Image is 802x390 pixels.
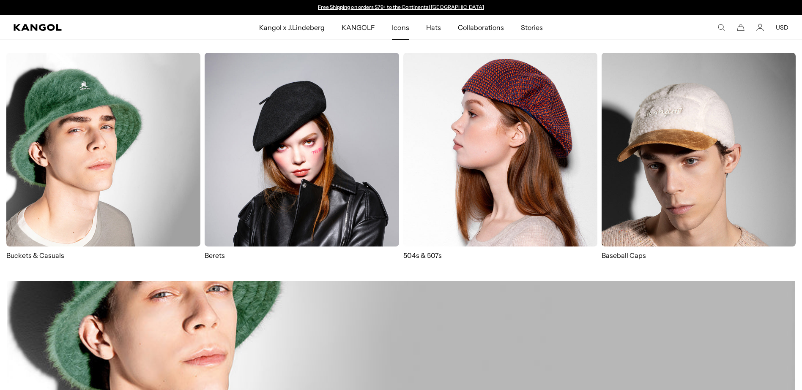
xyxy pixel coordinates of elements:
a: Berets [205,53,399,260]
button: Cart [737,24,745,31]
span: KANGOLF [342,15,375,40]
a: Hats [418,15,449,40]
span: Kangol x J.Lindeberg [259,15,325,40]
div: 1 of 2 [314,4,488,11]
button: USD [776,24,788,31]
p: Berets [205,251,399,260]
span: Stories [521,15,543,40]
a: Kangol x J.Lindeberg [251,15,334,40]
a: KANGOLF [333,15,383,40]
slideshow-component: Announcement bar [314,4,488,11]
span: Collaborations [458,15,504,40]
span: Hats [426,15,441,40]
a: Kangol [14,24,172,31]
a: Stories [512,15,551,40]
div: Announcement [314,4,488,11]
a: Account [756,24,764,31]
a: Icons [383,15,417,40]
p: Buckets & Casuals [6,251,200,260]
summary: Search here [717,24,725,31]
span: Icons [392,15,409,40]
a: Free Shipping on orders $79+ to the Continental [GEOGRAPHIC_DATA] [318,4,484,10]
p: Baseball Caps [602,251,796,260]
p: 504s & 507s [403,251,597,260]
a: Baseball Caps [602,53,796,268]
a: Buckets & Casuals [6,53,200,260]
a: 504s & 507s [403,53,597,260]
a: Collaborations [449,15,512,40]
